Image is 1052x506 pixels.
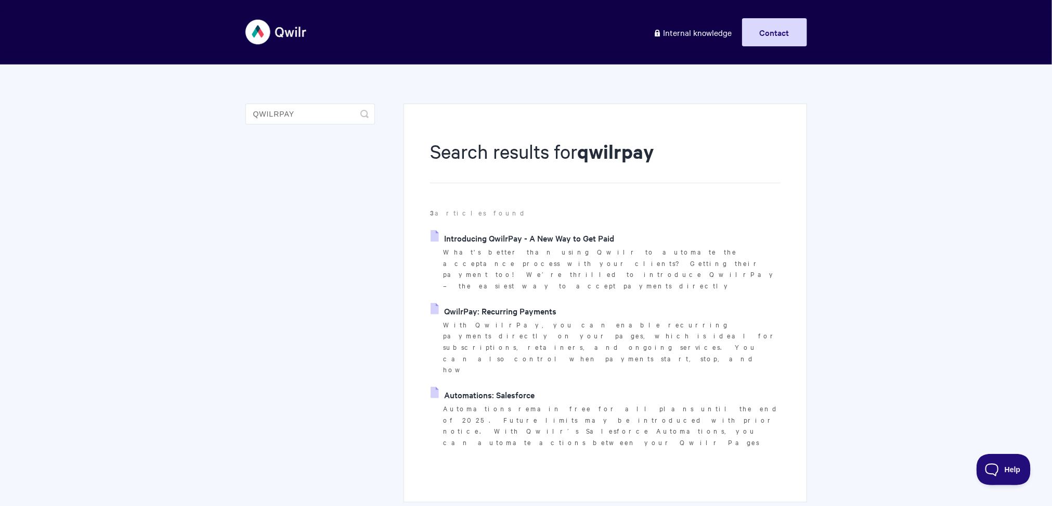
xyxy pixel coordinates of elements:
[245,104,375,124] input: Search
[443,319,780,376] p: With QwilrPay, you can enable recurring payments directly on your pages, which is ideal for subsc...
[742,18,807,46] a: Contact
[443,246,780,292] p: What's better than using Qwilr to automate the acceptance process with your clients? Getting thei...
[443,403,780,448] p: Automations remain free for all plans until the end of 2025. Future limits may be introduced with...
[245,12,307,52] img: Qwilr Help Center
[431,230,614,246] a: Introducing QwilrPay - A New Way to Get Paid
[430,138,780,183] h1: Search results for
[430,208,435,218] strong: 3
[646,18,740,46] a: Internal knowledge
[977,454,1031,485] iframe: Toggle Customer Support
[577,138,654,164] strong: qwilrpay
[431,387,535,402] a: Automations: Salesforce
[430,207,780,219] p: articles found
[431,303,556,319] a: QwilrPay: Recurring Payments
